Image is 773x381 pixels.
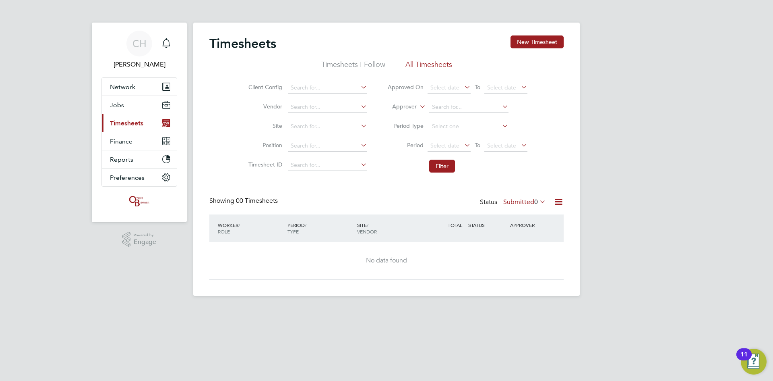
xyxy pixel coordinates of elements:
[134,239,156,246] span: Engage
[429,121,508,132] input: Select one
[287,228,299,235] span: TYPE
[305,222,306,228] span: /
[110,137,132,145] span: Finance
[209,35,276,52] h2: Timesheets
[122,232,157,247] a: Powered byEngage
[128,195,151,208] img: oneillandbrennan-logo-retina.png
[387,122,424,129] label: Period Type
[285,218,355,239] div: PERIOD
[238,222,240,228] span: /
[246,83,282,91] label: Client Config
[246,161,282,168] label: Timesheet ID
[110,119,143,127] span: Timesheets
[216,218,285,239] div: WORKER
[246,103,282,110] label: Vendor
[740,354,748,365] div: 11
[534,198,538,206] span: 0
[101,31,177,69] a: CH[PERSON_NAME]
[387,142,424,149] label: Period
[217,256,556,265] div: No data found
[209,197,279,205] div: Showing
[288,160,367,171] input: Search for...
[472,82,483,92] span: To
[102,96,177,114] button: Jobs
[102,114,177,132] button: Timesheets
[430,142,459,149] span: Select date
[102,150,177,168] button: Reports
[110,174,145,181] span: Preferences
[472,140,483,150] span: To
[110,156,133,163] span: Reports
[503,198,546,206] label: Submitted
[246,122,282,129] label: Site
[511,35,564,48] button: New Timesheet
[466,218,508,232] div: STATUS
[102,78,177,96] button: Network
[487,84,516,91] span: Select date
[246,142,282,149] label: Position
[508,218,550,232] div: APPROVER
[288,102,367,113] input: Search for...
[101,60,177,69] span: Ciaran Hoey
[448,222,462,228] span: TOTAL
[355,218,425,239] div: SITE
[387,83,424,91] label: Approved On
[102,169,177,186] button: Preferences
[288,121,367,132] input: Search for...
[288,82,367,94] input: Search for...
[367,222,368,228] span: /
[236,197,278,205] span: 00 Timesheets
[134,232,156,239] span: Powered by
[132,38,147,49] span: CH
[110,83,135,91] span: Network
[741,349,767,375] button: Open Resource Center, 11 new notifications
[430,84,459,91] span: Select date
[429,160,455,173] button: Filter
[480,197,548,208] div: Status
[218,228,230,235] span: ROLE
[380,103,417,111] label: Approver
[321,60,385,74] li: Timesheets I Follow
[288,140,367,152] input: Search for...
[429,102,508,113] input: Search for...
[357,228,377,235] span: VENDOR
[92,23,187,222] nav: Main navigation
[110,101,124,109] span: Jobs
[405,60,452,74] li: All Timesheets
[102,132,177,150] button: Finance
[101,195,177,208] a: Go to home page
[487,142,516,149] span: Select date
